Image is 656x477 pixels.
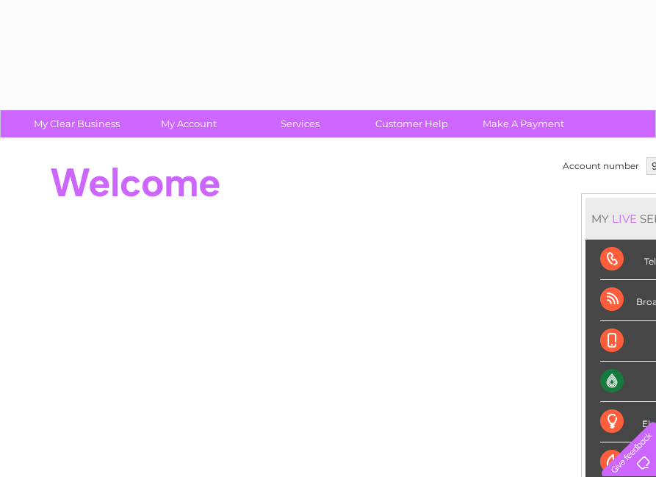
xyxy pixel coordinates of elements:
a: Services [239,110,361,137]
a: My Clear Business [16,110,137,137]
a: My Account [128,110,249,137]
div: LIVE [609,212,640,226]
a: Make A Payment [463,110,584,137]
td: Account number [559,154,643,179]
a: Customer Help [351,110,472,137]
